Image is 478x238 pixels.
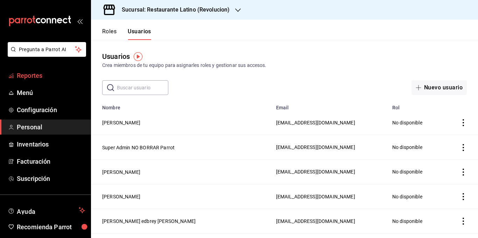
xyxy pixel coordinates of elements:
a: Pregunta a Parrot AI [5,51,86,58]
td: No disponible [388,184,444,209]
span: [EMAIL_ADDRESS][DOMAIN_NAME] [276,144,355,150]
button: Super Admin NO BORRAR Parrot [102,144,175,151]
span: Recomienda Parrot [17,222,85,232]
span: [EMAIL_ADDRESS][DOMAIN_NAME] [276,169,355,175]
button: actions [460,144,467,151]
span: Reportes [17,71,85,80]
span: [EMAIL_ADDRESS][DOMAIN_NAME] [276,120,355,125]
button: Roles [102,28,117,40]
td: No disponible [388,159,444,184]
button: [PERSON_NAME] edbrey [PERSON_NAME] [102,218,196,225]
span: Inventarios [17,140,85,149]
div: Usuarios [102,51,130,62]
h3: Sucursal: Restaurante Latino (Revolucion) [116,6,230,14]
button: Usuarios [128,28,151,40]
span: Configuración [17,105,85,115]
th: Rol [388,101,444,110]
span: [EMAIL_ADDRESS][DOMAIN_NAME] [276,194,355,199]
input: Buscar usuario [117,81,168,95]
span: Menú [17,88,85,97]
div: Crea miembros de tu equipo para asignarles roles y gestionar sus accesos. [102,62,467,69]
span: [EMAIL_ADDRESS][DOMAIN_NAME] [276,218,355,224]
td: No disponible [388,135,444,159]
span: Facturación [17,157,85,166]
button: Nuevo usuario [412,80,467,95]
span: Pregunta a Parrot AI [19,46,75,53]
button: actions [460,169,467,176]
button: open_drawer_menu [77,18,83,24]
span: Personal [17,122,85,132]
th: Nombre [91,101,272,110]
button: actions [460,218,467,225]
div: navigation tabs [102,28,151,40]
img: Tooltip marker [134,52,142,61]
td: No disponible [388,209,444,233]
button: actions [460,193,467,200]
button: [PERSON_NAME] [102,193,140,200]
th: Email [272,101,388,110]
button: [PERSON_NAME] [102,169,140,176]
span: Suscripción [17,174,85,183]
td: No disponible [388,110,444,135]
span: Ayuda [17,206,76,215]
button: [PERSON_NAME] [102,119,140,126]
button: Pregunta a Parrot AI [8,42,86,57]
button: actions [460,119,467,126]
